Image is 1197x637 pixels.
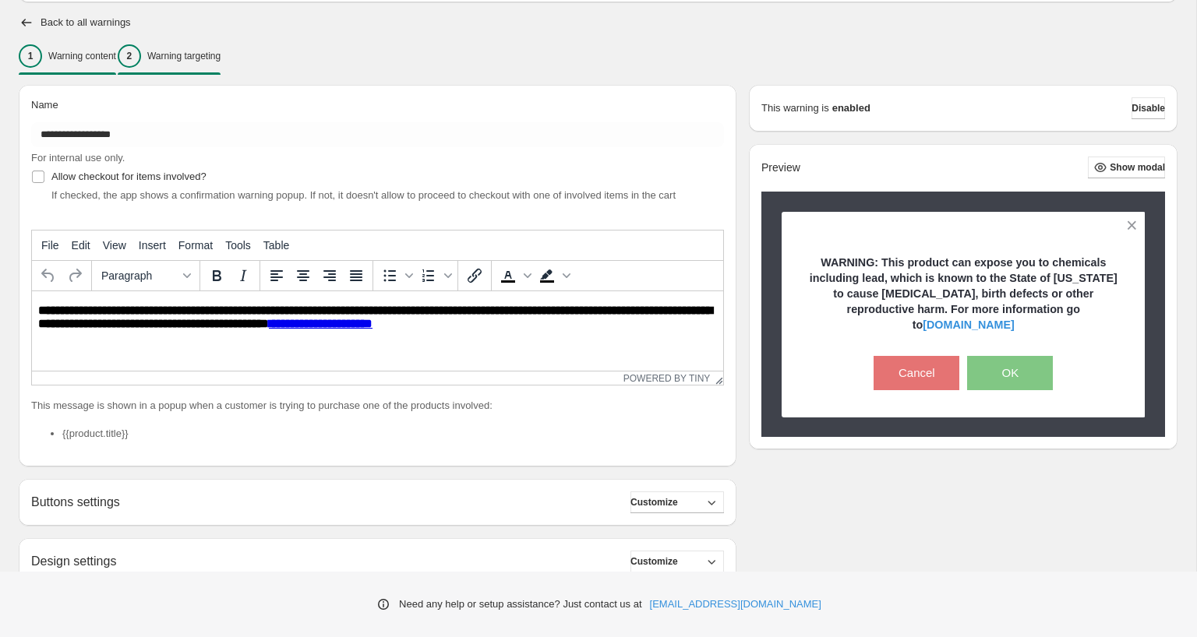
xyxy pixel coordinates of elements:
[630,496,678,509] span: Customize
[72,239,90,252] span: Edit
[19,44,42,68] div: 1
[139,239,166,252] span: Insert
[263,239,289,252] span: Table
[230,262,256,289] button: Italic
[623,373,711,384] a: Powered by Tiny
[1088,157,1165,178] button: Show modal
[31,494,120,509] h2: Buttons settings
[103,239,126,252] span: View
[41,239,59,252] span: File
[967,356,1053,390] button: OK
[810,256,1118,331] strong: WARNING: This product can expose you to chemicals including lead, which is known to the State of ...
[761,100,829,116] p: This warning is
[650,597,821,612] a: [EMAIL_ADDRESS][DOMAIN_NAME]
[1132,97,1165,119] button: Disable
[495,262,534,289] div: Text color
[1132,102,1165,114] span: Disable
[31,152,125,164] span: For internal use only.
[923,318,1015,331] a: [DOMAIN_NAME]
[62,262,88,289] button: Redo
[118,40,221,72] button: 2Warning targeting
[35,262,62,289] button: Undo
[19,40,116,72] button: 1Warning content
[263,262,290,289] button: Align left
[51,171,207,182] span: Allow checkout for items involved?
[95,262,196,289] button: Formats
[31,398,724,414] p: This message is shown in a popup when a customer is trying to purchase one of the products involved:
[203,262,230,289] button: Bold
[1110,161,1165,174] span: Show modal
[343,262,369,289] button: Justify
[178,239,213,252] span: Format
[51,189,676,201] span: If checked, the app shows a confirmation warning popup. If not, it doesn't allow to proceed to ch...
[630,491,724,513] button: Customize
[31,99,58,111] span: Name
[290,262,316,289] button: Align center
[101,269,178,282] span: Paragraph
[874,356,959,390] button: Cancel
[32,291,723,371] iframe: Rich Text Area
[147,50,221,62] p: Warning targeting
[630,555,678,568] span: Customize
[31,554,116,568] h2: Design settings
[630,551,724,572] button: Customize
[41,16,131,29] h2: Back to all warnings
[832,100,870,116] strong: enabled
[118,44,141,68] div: 2
[316,262,343,289] button: Align right
[710,371,723,385] div: Resize
[461,262,488,289] button: Insert/edit link
[376,262,415,289] div: Bullet list
[62,426,724,442] li: {{product.title}}
[534,262,573,289] div: Background color
[225,239,251,252] span: Tools
[415,262,454,289] div: Numbered list
[761,161,800,174] h2: Preview
[48,50,116,62] p: Warning content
